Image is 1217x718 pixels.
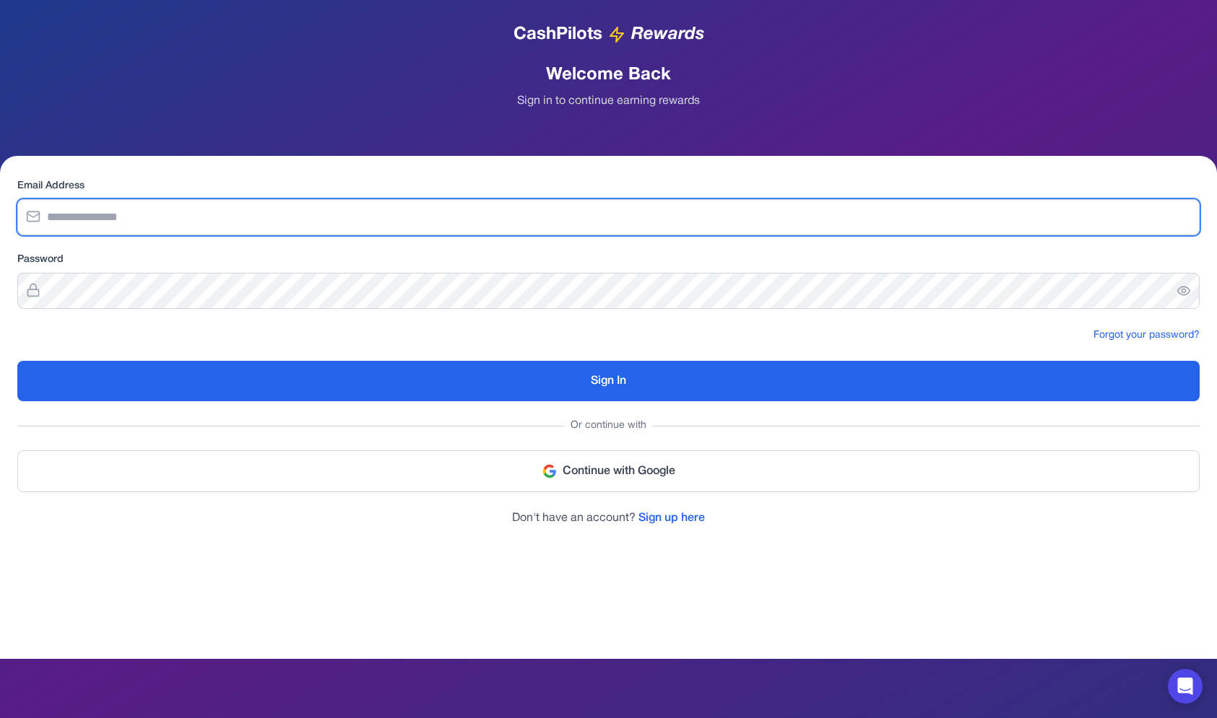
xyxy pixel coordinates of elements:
[514,23,602,46] span: CashPilots
[565,419,652,433] span: Or continue with
[1093,330,1200,340] a: Forgot your password?
[1168,669,1203,704] div: Open Intercom Messenger
[17,361,1200,401] button: Sign In
[631,23,704,46] span: Rewards
[17,509,1200,527] p: Don't have an account?
[17,179,1200,193] label: Email Address
[638,513,705,523] a: Sign up here
[17,92,1200,110] p: Sign in to continue earning rewards
[17,64,1200,87] h1: Welcome Back
[17,253,1200,267] label: Password
[17,450,1200,492] button: Continue with Google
